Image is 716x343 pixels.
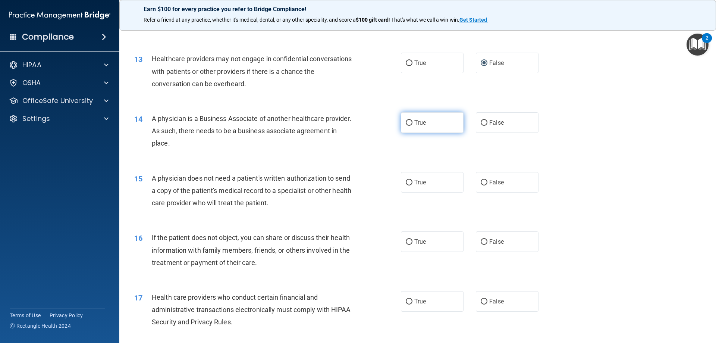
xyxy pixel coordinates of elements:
[22,32,74,42] h4: Compliance
[489,179,504,186] span: False
[406,120,412,126] input: True
[9,8,110,23] img: PMB logo
[9,96,109,105] a: OfficeSafe University
[9,60,109,69] a: HIPAA
[481,60,487,66] input: False
[356,17,389,23] strong: $100 gift card
[144,6,692,13] p: Earn $100 for every practice you refer to Bridge Compliance!
[481,299,487,305] input: False
[134,174,142,183] span: 15
[459,17,487,23] strong: Get Started
[22,60,41,69] p: HIPAA
[489,298,504,305] span: False
[414,238,426,245] span: True
[687,34,709,56] button: Open Resource Center, 2 new notifications
[134,115,142,124] span: 14
[406,299,412,305] input: True
[9,78,109,87] a: OSHA
[414,179,426,186] span: True
[459,17,488,23] a: Get Started
[152,174,351,207] span: A physician does not need a patient's written authorization to send a copy of the patient's medic...
[134,55,142,64] span: 13
[152,293,351,326] span: Health care providers who conduct certain financial and administrative transactions electronicall...
[50,312,83,319] a: Privacy Policy
[134,293,142,302] span: 17
[22,96,93,105] p: OfficeSafe University
[414,298,426,305] span: True
[134,234,142,243] span: 16
[481,239,487,245] input: False
[10,312,41,319] a: Terms of Use
[481,180,487,185] input: False
[22,78,41,87] p: OSHA
[389,17,459,23] span: ! That's what we call a win-win.
[481,120,487,126] input: False
[489,119,504,126] span: False
[152,115,352,147] span: A physician is a Business Associate of another healthcare provider. As such, there needs to be a ...
[406,180,412,185] input: True
[406,60,412,66] input: True
[9,114,109,123] a: Settings
[489,238,504,245] span: False
[414,59,426,66] span: True
[10,322,71,330] span: Ⓒ Rectangle Health 2024
[414,119,426,126] span: True
[406,239,412,245] input: True
[152,55,352,87] span: Healthcare providers may not engage in confidential conversations with patients or other provider...
[22,114,50,123] p: Settings
[706,38,708,48] div: 2
[489,59,504,66] span: False
[144,17,356,23] span: Refer a friend at any practice, whether it's medical, dental, or any other speciality, and score a
[152,234,350,266] span: If the patient does not object, you can share or discuss their health information with family mem...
